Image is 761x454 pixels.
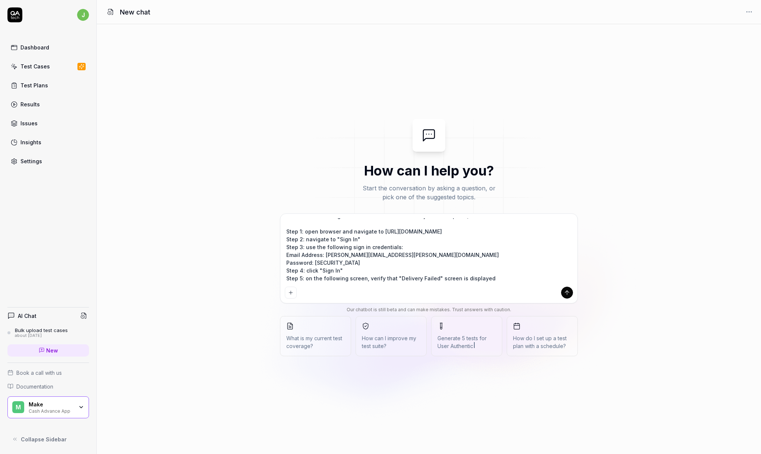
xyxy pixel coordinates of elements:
span: Documentation [16,383,53,390]
button: j [77,7,89,22]
button: How can I improve my test suite? [356,316,427,356]
div: Issues [20,119,38,127]
div: Bulk upload test cases [15,327,68,333]
span: Collapse Sidebar [21,435,67,443]
a: Test Cases [7,59,89,74]
a: Bulk upload test casesabout [DATE] [7,327,89,338]
span: Book a call with us [16,369,62,377]
a: Settings [7,154,89,168]
a: Documentation [7,383,89,390]
div: Settings [20,157,42,165]
button: Add attachment [285,287,297,299]
h1: New chat [120,7,150,17]
span: Generate 5 tests for [437,334,496,350]
span: New [46,347,58,354]
div: Test Cases [20,62,50,70]
div: Test Plans [20,81,48,89]
a: Dashboard [7,40,89,55]
div: Dashboard [20,44,49,51]
div: Make [29,401,73,408]
h4: AI Chat [18,312,36,320]
div: about [DATE] [15,333,68,338]
button: Generate 5 tests forUser Authentic [431,316,502,356]
a: Insights [7,135,89,149]
button: What is my current test coverage? [280,316,351,356]
a: Results [7,97,89,112]
a: New [7,344,89,357]
a: Book a call with us [7,369,89,377]
div: Insights [20,138,41,146]
textarea: I'd like to create one new test case. I am inserting directions below: Test Case Name: Sign in wi... [285,218,573,284]
span: j [77,9,89,21]
div: Results [20,100,40,108]
button: Collapse Sidebar [7,432,89,447]
div: Our chatbot is still beta and can make mistakes. Trust answers with caution. [280,306,578,313]
span: How can I improve my test suite? [362,334,420,350]
span: M [12,401,24,413]
button: How do I set up a test plan with a schedule? [507,316,578,356]
span: What is my current test coverage? [286,334,345,350]
a: Issues [7,116,89,131]
button: MMakeCash Advance App [7,396,89,419]
a: Test Plans [7,78,89,93]
span: User Authentic [437,343,473,349]
span: How do I set up a test plan with a schedule? [513,334,571,350]
div: Cash Advance App [29,408,73,413]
